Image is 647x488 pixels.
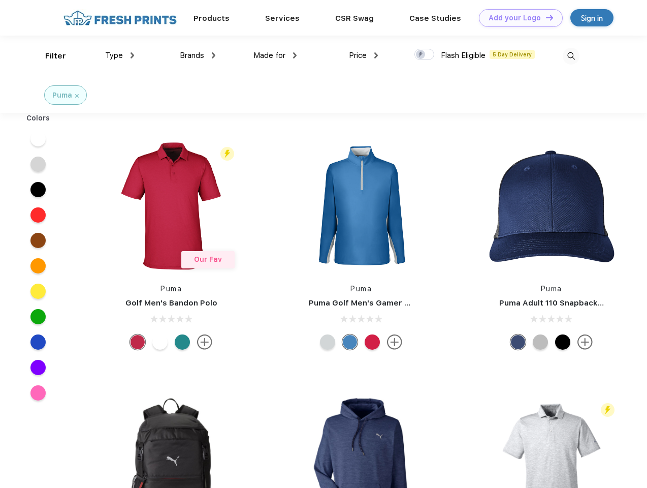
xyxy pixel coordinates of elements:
[253,51,285,60] span: Made for
[194,255,222,263] span: Our Fav
[152,334,168,350] div: Bright White
[265,14,300,23] a: Services
[349,51,367,60] span: Price
[546,15,553,20] img: DT
[105,51,123,60] span: Type
[193,14,230,23] a: Products
[387,334,402,350] img: more.svg
[342,334,358,350] div: Bright Cobalt
[489,14,541,22] div: Add your Logo
[601,403,614,417] img: flash_active_toggle.svg
[52,90,72,101] div: Puma
[104,138,239,273] img: func=resize&h=266
[125,298,217,308] a: Golf Men's Bandon Polo
[220,147,234,161] img: flash_active_toggle.svg
[293,52,297,58] img: dropdown.png
[45,50,66,62] div: Filter
[175,334,190,350] div: Green Lagoon
[320,334,335,350] div: High Rise
[484,138,619,273] img: func=resize&h=266
[294,138,429,273] img: func=resize&h=266
[131,52,134,58] img: dropdown.png
[197,334,212,350] img: more.svg
[570,9,613,26] a: Sign in
[350,285,372,293] a: Puma
[510,334,526,350] div: Peacoat Qut Shd
[563,48,579,65] img: desktop_search.svg
[533,334,548,350] div: Quarry with Brt Whit
[160,285,182,293] a: Puma
[335,14,374,23] a: CSR Swag
[309,298,469,308] a: Puma Golf Men's Gamer Golf Quarter-Zip
[541,285,562,293] a: Puma
[60,9,180,27] img: fo%20logo%202.webp
[441,51,486,60] span: Flash Eligible
[212,52,215,58] img: dropdown.png
[365,334,380,350] div: Ski Patrol
[577,334,593,350] img: more.svg
[75,94,79,98] img: filter_cancel.svg
[555,334,570,350] div: Pma Blk Pma Blk
[374,52,378,58] img: dropdown.png
[581,12,603,24] div: Sign in
[490,50,535,59] span: 5 Day Delivery
[130,334,145,350] div: Ski Patrol
[180,51,204,60] span: Brands
[19,113,58,124] div: Colors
